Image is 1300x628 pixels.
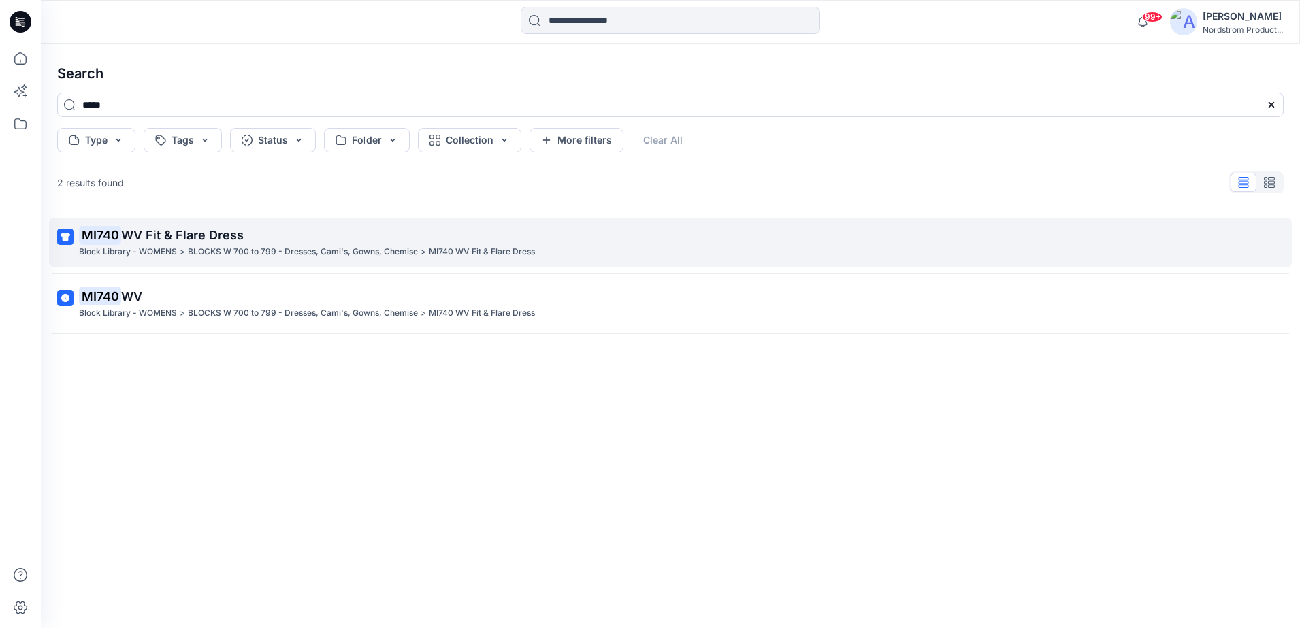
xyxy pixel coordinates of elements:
[1203,24,1283,35] div: Nordstrom Product...
[121,289,142,303] span: WV
[180,306,185,320] p: >
[429,245,535,259] p: MI740 WV Fit & Flare Dress
[180,245,185,259] p: >
[421,306,426,320] p: >
[79,245,177,259] p: Block Library - WOMENS
[57,176,124,190] p: 2 results found
[79,286,121,305] mark: MI740
[49,218,1292,267] a: MI740WV Fit & Flare DressBlock Library - WOMENS>BLOCKS W 700 to 799 - Dresses, Cami's, Gowns, Che...
[418,128,521,152] button: Collection
[46,54,1295,93] h4: Search
[57,128,135,152] button: Type
[79,306,177,320] p: Block Library - WOMENS
[79,225,121,244] mark: MI740
[1203,8,1283,24] div: [PERSON_NAME]
[144,128,222,152] button: Tags
[230,128,316,152] button: Status
[49,279,1292,329] a: MI740WVBlock Library - WOMENS>BLOCKS W 700 to 799 - Dresses, Cami's, Gowns, Chemise>MI740 WV Fit ...
[1170,8,1197,35] img: avatar
[429,306,535,320] p: MI740 WV Fit & Flare Dress
[121,228,244,242] span: WV Fit & Flare Dress
[188,245,418,259] p: BLOCKS W 700 to 799 - Dresses, Cami's, Gowns, Chemise
[421,245,426,259] p: >
[188,306,418,320] p: BLOCKS W 700 to 799 - Dresses, Cami's, Gowns, Chemise
[530,128,623,152] button: More filters
[1142,12,1163,22] span: 99+
[324,128,410,152] button: Folder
